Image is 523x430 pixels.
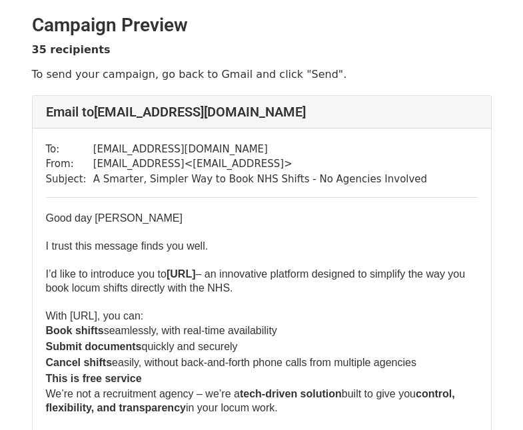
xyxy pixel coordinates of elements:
[46,239,478,253] p: I trust this message finds you well.
[46,357,113,368] b: Cancel shifts
[46,387,478,415] p: We’re not a recruitment agency – we’re a built to give you in your locum work.
[46,325,104,336] b: Book shifts
[93,142,427,157] td: [EMAIL_ADDRESS][DOMAIN_NAME]
[32,14,492,37] h2: Campaign Preview
[32,67,492,81] p: To send your campaign, go back to Gmail and click "Send".
[46,142,93,157] td: To:
[46,156,93,172] td: From:
[167,268,196,280] b: [URL]
[46,267,478,295] p: I’d like to introduce you to – an innovative platform designed to simplify the way you book locum...
[46,388,455,413] b: control, flexibility, and transparency
[46,339,478,355] li: quickly and securely
[46,341,142,352] b: Submit documents
[46,172,93,187] td: Subject:
[46,104,478,120] h4: Email to [EMAIL_ADDRESS][DOMAIN_NAME]
[32,43,111,56] strong: 35 recipients
[46,309,478,323] p: With [URL], you can:
[240,388,342,399] b: tech-driven solution
[93,156,427,172] td: [EMAIL_ADDRESS] < [EMAIL_ADDRESS] >
[46,373,142,384] b: This is free service
[46,211,478,225] p: Good day [PERSON_NAME]
[46,323,478,339] li: seamlessly, with real-time availability
[93,172,427,187] td: A Smarter, Simpler Way to Book NHS Shifts - No Agencies Involved
[46,355,478,371] li: easily, without back-and-forth phone calls from multiple agencies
